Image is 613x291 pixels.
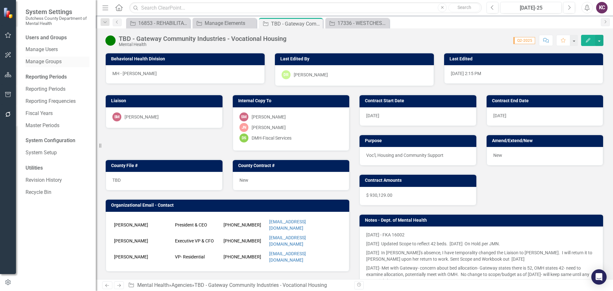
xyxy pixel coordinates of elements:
a: System Setup [26,149,89,157]
h3: Contract End Date [492,98,600,103]
img: Active [105,35,116,46]
img: ClearPoint Strategy [3,7,14,19]
h3: Organizational Email - Contact [111,203,346,208]
a: [EMAIL_ADDRESS][DOMAIN_NAME] [269,219,306,231]
a: Agencies [171,282,192,288]
td: [PHONE_NUMBER] [222,217,268,233]
div: [DATE]-25 [503,4,559,12]
td: [PERSON_NAME] [112,217,173,233]
h3: Internal Copy To [238,98,346,103]
span: TBD [112,178,121,183]
div: Manage Elements [205,19,255,27]
h3: Purpose [365,138,473,143]
span: System Settings [26,8,89,16]
p: [DATE]- Met with Gateway- concern about bed allocation- Gateway states there is 52, OMH states 42... [366,264,596,285]
a: Reporting Frequencies [26,98,89,105]
a: 17336 - WESTCHESTER COUNTY HEALTHCARE CORPORATION d/b/a [GEOGRAPHIC_DATA] of [GEOGRAPHIC_DATA] - ... [327,19,388,27]
div: DR [282,70,291,79]
p: [DATE] - FKA 16002 [366,232,596,239]
div: [PERSON_NAME] [294,72,328,78]
span: [DATE] [366,113,379,118]
a: Recycle Bin [26,189,89,196]
td: Executive VP & CFO [173,233,222,249]
h3: Contract Start Date [365,98,473,103]
div: [PERSON_NAME] [252,124,286,131]
a: Manage Groups [26,58,89,65]
a: Revision History [26,177,89,184]
small: Dutchess County Department of Mental Health [26,16,89,26]
a: Master Periods [26,122,89,129]
button: Search [448,3,480,12]
a: Fiscal Years [26,110,89,117]
div: TBD - Gateway Community Industries - Vocational Housing [194,282,327,288]
h3: Notes - Dept. of Mental Health [365,218,600,223]
a: Mental Health [137,282,169,288]
span: New [493,153,502,158]
span: [DATE] [493,113,506,118]
div: [PERSON_NAME] [252,114,286,120]
span: Search [458,5,471,10]
span: Voc'l, Housing and Community Support [366,153,443,158]
td: [PERSON_NAME] [112,249,173,265]
div: Reporting Periods [26,73,89,81]
a: [EMAIL_ADDRESS][DOMAIN_NAME] [269,235,306,247]
h3: Liaison [111,98,219,103]
p: [DATE] In [PERSON_NAME]'s absence, I have temporality changed the Liaison to [PERSON_NAME]. I wil... [366,248,596,264]
div: JN [239,123,248,132]
td: [PHONE_NUMBER] [222,249,268,265]
a: 16853 - REHABILITATION SUPPORT SERVICES - Housing [128,19,188,27]
div: DMH-Fiscal Services [252,135,291,141]
div: 17336 - WESTCHESTER COUNTY HEALTHCARE CORPORATION d/b/a [GEOGRAPHIC_DATA] of [GEOGRAPHIC_DATA] - ... [337,19,388,27]
h3: County Contract # [238,163,346,168]
input: Search ClearPoint... [129,2,482,13]
div: System Configuration [26,137,89,144]
div: » » [128,282,350,289]
a: Reporting Periods [26,86,89,93]
span: $ 930,129.00 [366,193,392,198]
h3: Last Edited [450,57,600,61]
td: [PERSON_NAME] [112,233,173,249]
div: [DATE] 2:15 PM [444,65,603,84]
a: Manage Elements [194,19,255,27]
td: VP- Residential [173,249,222,265]
h3: Behavioral Health Division [111,57,261,61]
div: [PERSON_NAME] [125,114,159,120]
h3: County File # [111,163,219,168]
h3: Last Edited By [280,57,431,61]
span: MH - [PERSON_NAME] [112,71,157,76]
a: [EMAIL_ADDRESS][DOMAIN_NAME] [269,251,306,263]
p: [DATE] Updated Scope to reflect 42 beds. [DATE] On Hold.per JMN. [366,239,596,248]
td: [PHONE_NUMBER] [222,233,268,249]
div: DS [239,134,248,142]
span: Q2-2025 [513,37,535,44]
td: President & CEO [173,217,222,233]
h3: Amend/Extend/New [492,138,600,143]
a: Manage Users [26,46,89,53]
button: KC [596,2,608,13]
div: TBD - Gateway Community Industries - Vocational Housing [271,20,321,28]
div: TBD - Gateway Community Industries - Vocational Housing [119,35,286,42]
div: Utilities [26,165,89,172]
div: SM [112,112,121,121]
div: 16853 - REHABILITATION SUPPORT SERVICES - Housing [138,19,188,27]
h3: Contract Amounts [365,178,473,183]
span: New [239,178,248,183]
div: Mental Health [119,42,286,47]
button: [DATE]-25 [500,2,562,13]
div: Open Intercom Messenger [591,269,607,285]
div: Users and Groups [26,34,89,42]
div: SM [239,112,248,121]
